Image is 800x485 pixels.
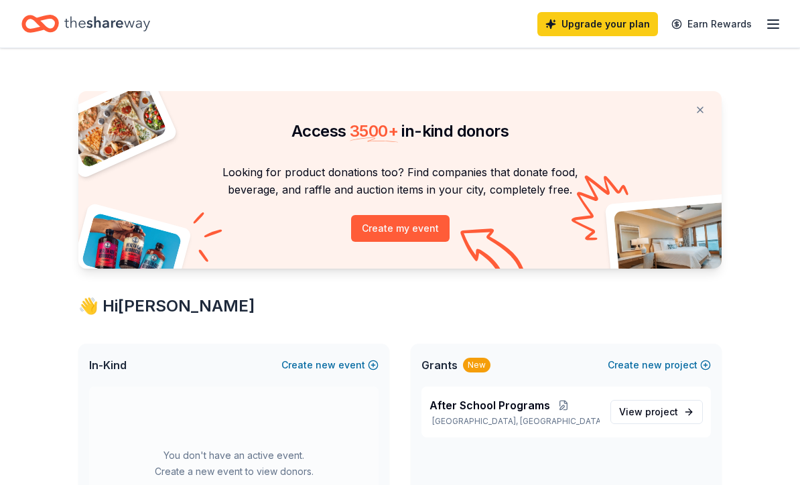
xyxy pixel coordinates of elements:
[463,358,490,372] div: New
[64,83,168,169] img: Pizza
[350,121,398,141] span: 3500 +
[21,8,150,40] a: Home
[537,12,658,36] a: Upgrade your plan
[608,357,711,373] button: Createnewproject
[429,397,550,413] span: After School Programs
[429,416,600,427] p: [GEOGRAPHIC_DATA], [GEOGRAPHIC_DATA]
[619,404,678,420] span: View
[645,406,678,417] span: project
[89,357,127,373] span: In-Kind
[78,295,722,317] div: 👋 Hi [PERSON_NAME]
[94,163,706,199] p: Looking for product donations too? Find companies that donate food, beverage, and raffle and auct...
[281,357,379,373] button: Createnewevent
[421,357,458,373] span: Grants
[291,121,509,141] span: Access in-kind donors
[642,357,662,373] span: new
[663,12,760,36] a: Earn Rewards
[610,400,703,424] a: View project
[460,228,527,279] img: Curvy arrow
[351,215,450,242] button: Create my event
[316,357,336,373] span: new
